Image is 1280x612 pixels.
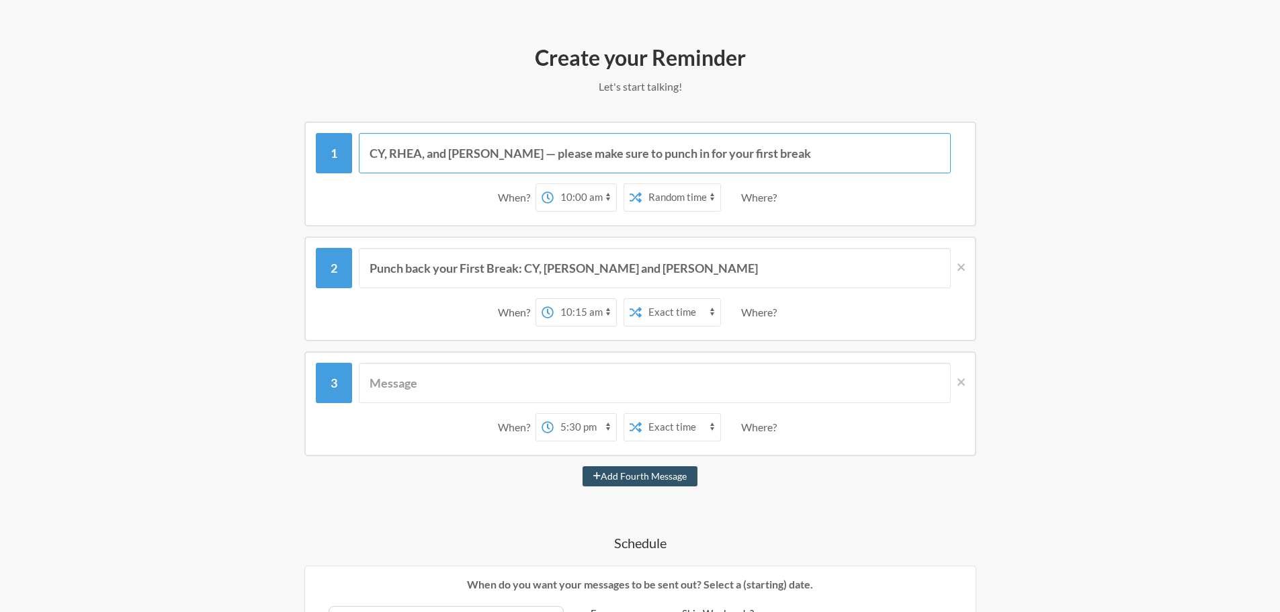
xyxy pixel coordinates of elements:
[498,413,536,441] div: When?
[741,413,782,441] div: Where?
[251,44,1030,72] h2: Create your Reminder
[359,248,951,288] input: Message
[315,576,966,593] p: When do you want your messages to be sent out? Select a (starting) date.
[741,183,782,212] div: Where?
[741,298,782,326] div: Where?
[251,533,1030,552] h4: Schedule
[583,466,697,486] button: Add Fourth Message
[498,183,536,212] div: When?
[498,298,536,326] div: When?
[251,79,1030,95] p: Let's start talking!
[359,133,951,173] input: Message
[359,363,951,403] input: Message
